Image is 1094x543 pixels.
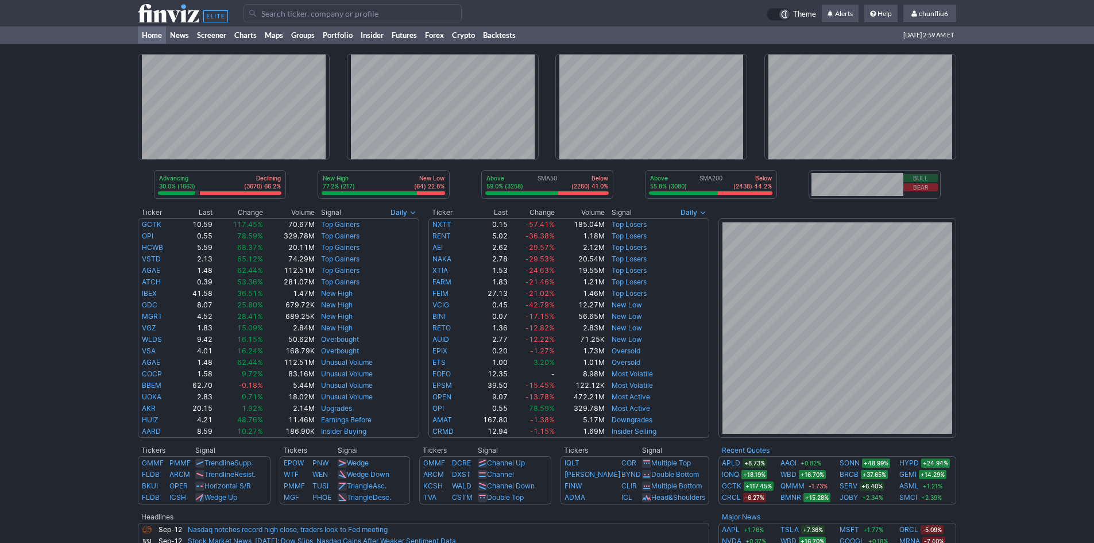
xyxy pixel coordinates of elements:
[142,346,156,355] a: VSA
[432,312,446,321] a: BINI
[321,404,352,413] a: Upgrades
[678,207,709,218] button: Signals interval
[722,480,741,492] a: GCTK
[142,427,161,436] a: AARD
[432,232,451,240] a: RENT
[432,369,451,378] a: FOFO
[468,357,508,368] td: 1.00
[204,470,234,479] span: Trendline
[468,311,508,322] td: 0.07
[432,243,443,252] a: AEI
[142,335,162,344] a: WLDS
[237,358,263,367] span: 62.44%
[555,242,605,253] td: 2.12M
[142,243,163,252] a: HCWB
[166,26,193,44] a: News
[525,324,555,332] span: -12.82%
[612,232,647,240] a: Top Losers
[204,459,234,467] span: Trendline
[237,289,263,298] span: 36.51%
[142,415,159,424] a: HUIZ
[237,346,263,355] span: 16.24%
[142,301,157,309] a: GDC
[468,207,508,218] th: Last
[468,299,508,311] td: 0.45
[284,459,304,467] a: EPOW
[142,470,160,479] a: FLDB
[179,253,213,265] td: 2.13
[722,457,740,469] a: APLD
[432,278,451,286] a: FARM
[312,493,331,502] a: PHOE
[321,278,359,286] a: Top Gainers
[534,358,555,367] span: 3.20%
[565,459,579,467] a: IQLT
[651,470,699,479] a: Double Bottom
[448,26,479,44] a: Crypto
[468,253,508,265] td: 2.78
[432,289,449,298] a: FEIM
[242,369,263,378] span: 9.72%
[555,288,605,299] td: 1.46M
[179,311,213,322] td: 4.52
[321,266,359,275] a: Top Gainers
[903,183,938,191] button: Bear
[179,276,213,288] td: 0.39
[555,230,605,242] td: 1.18M
[423,482,443,490] a: KCSH
[780,492,801,503] a: BMNR
[612,415,652,424] a: Downgrades
[142,255,161,263] a: VSTD
[142,312,163,321] a: MGRT
[142,278,161,286] a: ATCH
[388,207,419,218] button: Signals interval
[555,276,605,288] td: 1.21M
[264,230,315,242] td: 329.78M
[612,289,647,298] a: Top Losers
[179,380,213,391] td: 62.70
[651,493,705,502] a: Head&Shoulders
[169,493,186,502] a: ICSH
[142,232,153,240] a: OPI
[722,446,770,455] a: Recent Quotes
[525,278,555,286] span: -21.46%
[264,368,315,380] td: 83.16M
[321,381,373,390] a: Unusual Volume
[142,459,164,467] a: GMMF
[612,346,640,355] a: Oversold
[264,322,315,334] td: 2.84M
[142,381,161,390] a: BBEM
[264,311,315,322] td: 689.25K
[432,358,446,367] a: ETS
[414,174,444,182] p: New Low
[525,266,555,275] span: -24.63%
[204,459,253,467] a: TrendlineSupp.
[414,182,444,190] p: (64) 22.8%
[237,301,263,309] span: 25.80%
[555,207,605,218] th: Volume
[142,266,160,275] a: AGAE
[612,381,653,390] a: Most Volatile
[487,482,535,490] a: Channel Down
[903,5,956,23] a: chunfliu6
[312,482,328,490] a: TUSI
[204,470,256,479] a: TrendlineResist.
[432,255,451,263] a: NAKA
[468,276,508,288] td: 1.83
[142,392,161,401] a: UOKA
[179,265,213,276] td: 1.48
[468,368,508,380] td: 12.35
[204,493,237,502] a: Wedge Up
[432,392,451,401] a: OPEN
[525,301,555,309] span: -42.79%
[612,312,642,321] a: New Low
[321,346,359,355] a: Overbought
[204,482,251,490] a: Horizontal S/R
[321,301,353,309] a: New High
[780,457,797,469] a: AAOI
[612,324,642,332] a: New Low
[468,322,508,334] td: 1.36
[142,324,156,332] a: VGZ
[321,358,373,367] a: Unusual Volume
[323,182,355,190] p: 77.2% (217)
